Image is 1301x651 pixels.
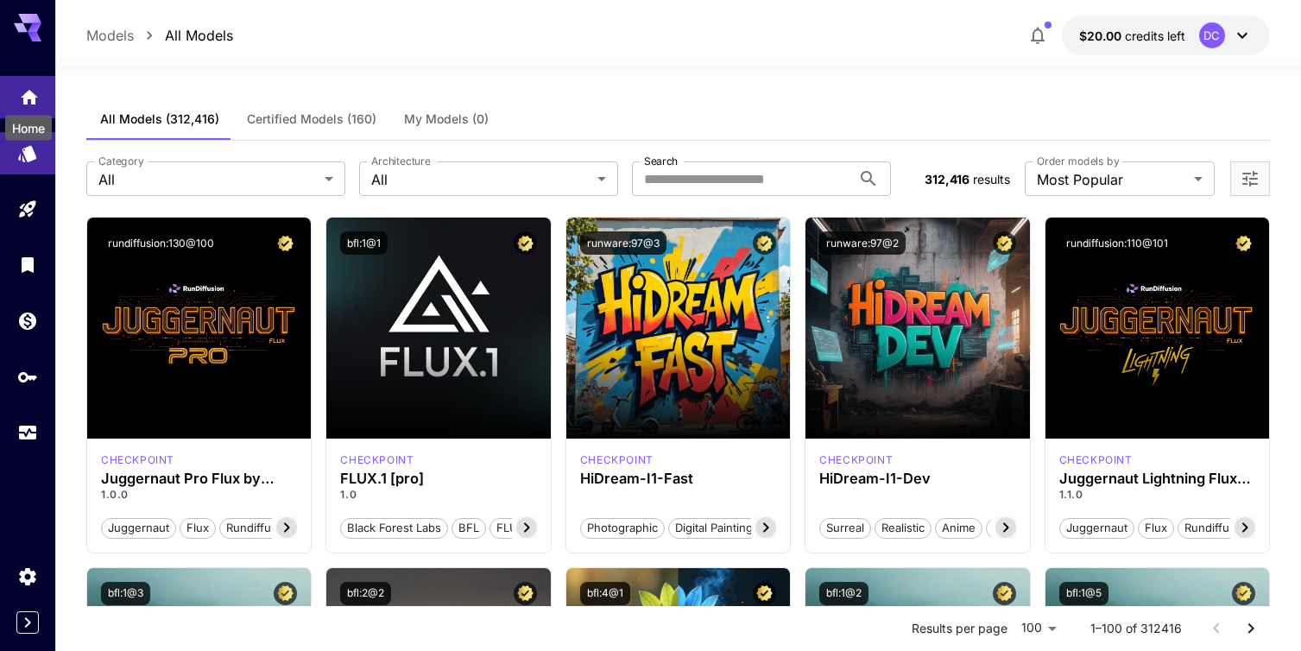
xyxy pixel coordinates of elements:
div: Wallet [17,310,38,332]
span: FLUX.1 [pro] [490,520,569,537]
p: checkpoint [819,452,893,468]
span: All [98,169,318,190]
p: checkpoint [580,452,654,468]
p: Results per page [912,620,1007,637]
button: Certified Model – Vetted for best performance and includes a commercial license. [514,582,537,605]
span: Anime [936,520,982,537]
button: bfl:1@2 [819,582,868,605]
span: Certified Models (160) [247,111,376,127]
div: fluxpro [340,452,414,468]
div: Home [19,85,40,107]
button: Black Forest Labs [340,516,448,539]
button: runware:97@2 [819,231,906,255]
button: flux [180,516,216,539]
span: credits left [1125,28,1185,43]
nav: breadcrumb [86,25,233,46]
h3: Juggernaut Pro Flux by RunDiffusion [101,471,297,487]
span: Black Forest Labs [341,520,447,537]
button: Certified Model – Vetted for best performance and includes a commercial license. [274,231,297,255]
p: 1.0 [340,487,536,502]
button: bfl:2@2 [340,582,391,605]
button: Certified Model – Vetted for best performance and includes a commercial license. [1232,582,1255,605]
h3: HiDream-I1-Dev [819,471,1015,487]
span: rundiffusion [220,520,300,537]
button: FLUX.1 [pro] [489,516,570,539]
button: Stylized [986,516,1041,539]
p: 1.0.0 [101,487,297,502]
button: bfl:1@1 [340,231,388,255]
button: Open more filters [1240,168,1260,190]
button: Surreal [819,516,871,539]
button: Realistic [875,516,932,539]
h3: FLUX.1 [pro] [340,471,536,487]
button: bfl:1@3 [101,582,150,605]
button: Certified Model – Vetted for best performance and includes a commercial license. [514,231,537,255]
label: Category [98,154,144,168]
h3: HiDream-I1-Fast [580,471,776,487]
p: checkpoint [1059,452,1133,468]
span: Surreal [820,520,870,537]
p: 1–100 of 312416 [1090,620,1182,637]
span: flux [180,520,215,537]
button: Certified Model – Vetted for best performance and includes a commercial license. [753,582,776,605]
button: Expand sidebar [16,611,39,634]
span: Realistic [875,520,931,537]
label: Order models by [1037,154,1119,168]
button: Certified Model – Vetted for best performance and includes a commercial license. [274,582,297,605]
button: BFL [452,516,486,539]
label: Architecture [371,154,430,168]
p: 1.1.0 [1059,487,1255,502]
div: Settings [17,566,38,587]
p: checkpoint [340,452,414,468]
div: FLUX.1 D [1059,452,1133,468]
button: rundiffusion [1178,516,1259,539]
span: My Models (0) [404,111,489,127]
button: rundiffusion:110@101 [1059,231,1175,255]
button: flux [1138,516,1174,539]
button: Photographic [580,516,665,539]
span: juggernaut [1060,520,1134,537]
span: 312,416 [925,172,969,186]
p: checkpoint [101,452,174,468]
button: runware:97@3 [580,231,666,255]
div: 100 [1014,616,1063,641]
div: Library [17,254,38,275]
button: Go to next page [1234,611,1268,646]
div: Models [17,141,38,162]
div: HiDream Fast [580,452,654,468]
div: Home [5,116,52,141]
button: bfl:4@1 [580,582,630,605]
span: Photographic [581,520,664,537]
button: juggernaut [101,516,176,539]
span: Most Popular [1037,169,1187,190]
span: Digital Painting [669,520,759,537]
button: Digital Painting [668,516,760,539]
span: $20.00 [1079,28,1125,43]
button: juggernaut [1059,516,1134,539]
div: Playground [17,199,38,220]
span: rundiffusion [1178,520,1258,537]
a: Models [86,25,134,46]
div: Usage [17,422,38,444]
span: flux [1139,520,1173,537]
div: DC [1199,22,1225,48]
a: All Models [165,25,233,46]
button: Certified Model – Vetted for best performance and includes a commercial license. [993,231,1016,255]
button: Certified Model – Vetted for best performance and includes a commercial license. [753,231,776,255]
span: All [371,169,591,190]
button: bfl:1@5 [1059,582,1108,605]
span: BFL [452,520,485,537]
span: All Models (312,416) [100,111,219,127]
button: Certified Model – Vetted for best performance and includes a commercial license. [993,582,1016,605]
h3: Juggernaut Lightning Flux by RunDiffusion [1059,471,1255,487]
span: juggernaut [102,520,175,537]
label: Search [644,154,678,168]
div: $19.9954 [1079,27,1185,45]
span: results [973,172,1010,186]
